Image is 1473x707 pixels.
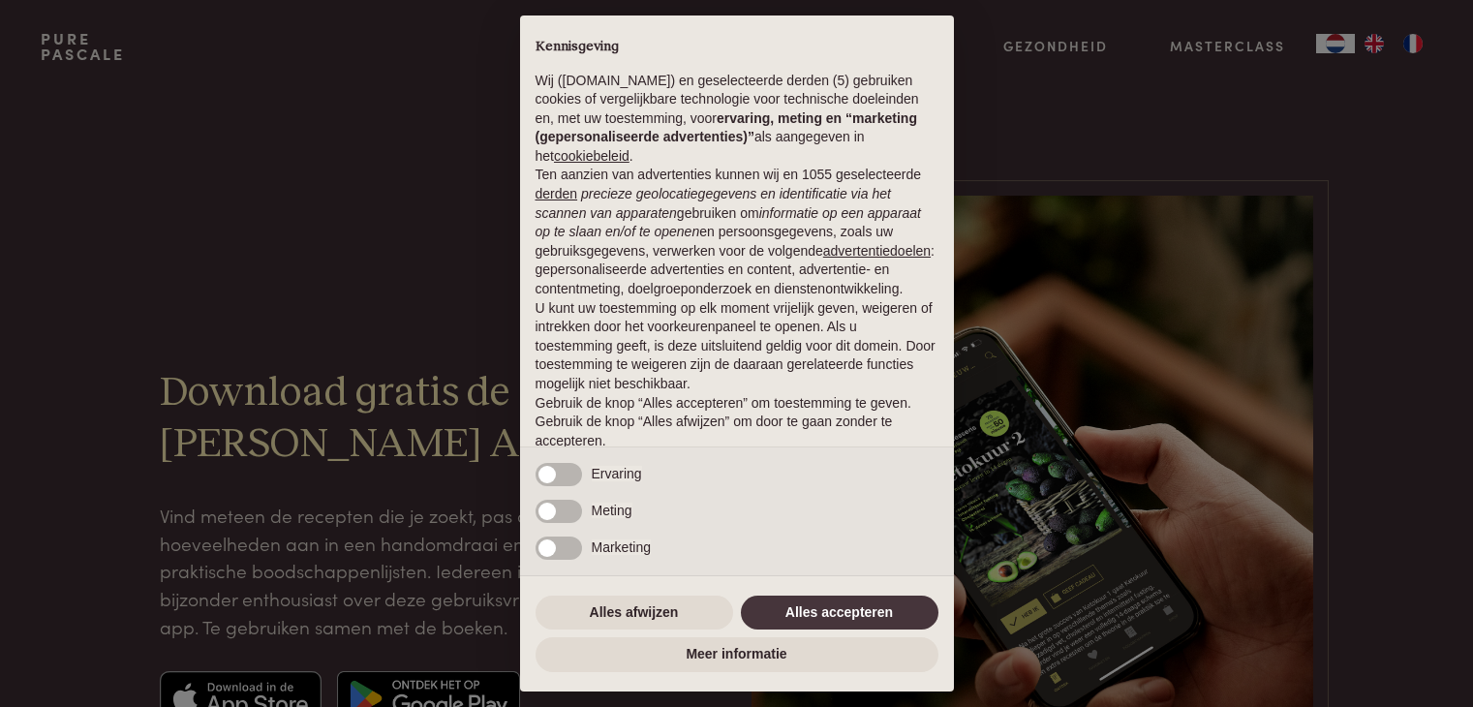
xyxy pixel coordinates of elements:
span: Meting [592,503,632,518]
span: Marketing [592,539,651,555]
strong: ervaring, meting en “marketing (gepersonaliseerde advertenties)” [536,110,917,145]
em: precieze geolocatiegegevens en identificatie via het scannen van apparaten [536,186,891,221]
span: Ervaring [592,466,642,481]
h2: Kennisgeving [536,39,938,56]
p: Ten aanzien van advertenties kunnen wij en 1055 geselecteerde gebruiken om en persoonsgegevens, z... [536,166,938,298]
p: Gebruik de knop “Alles accepteren” om toestemming te geven. Gebruik de knop “Alles afwijzen” om d... [536,394,938,451]
a: cookiebeleid [554,148,629,164]
button: advertentiedoelen [823,242,931,261]
button: Alles accepteren [741,596,938,630]
p: U kunt uw toestemming op elk moment vrijelijk geven, weigeren of intrekken door het voorkeurenpan... [536,299,938,394]
button: Alles afwijzen [536,596,733,630]
p: Wij ([DOMAIN_NAME]) en geselecteerde derden (5) gebruiken cookies of vergelijkbare technologie vo... [536,72,938,167]
button: Meer informatie [536,637,938,672]
em: informatie op een apparaat op te slaan en/of te openen [536,205,922,240]
button: derden [536,185,578,204]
